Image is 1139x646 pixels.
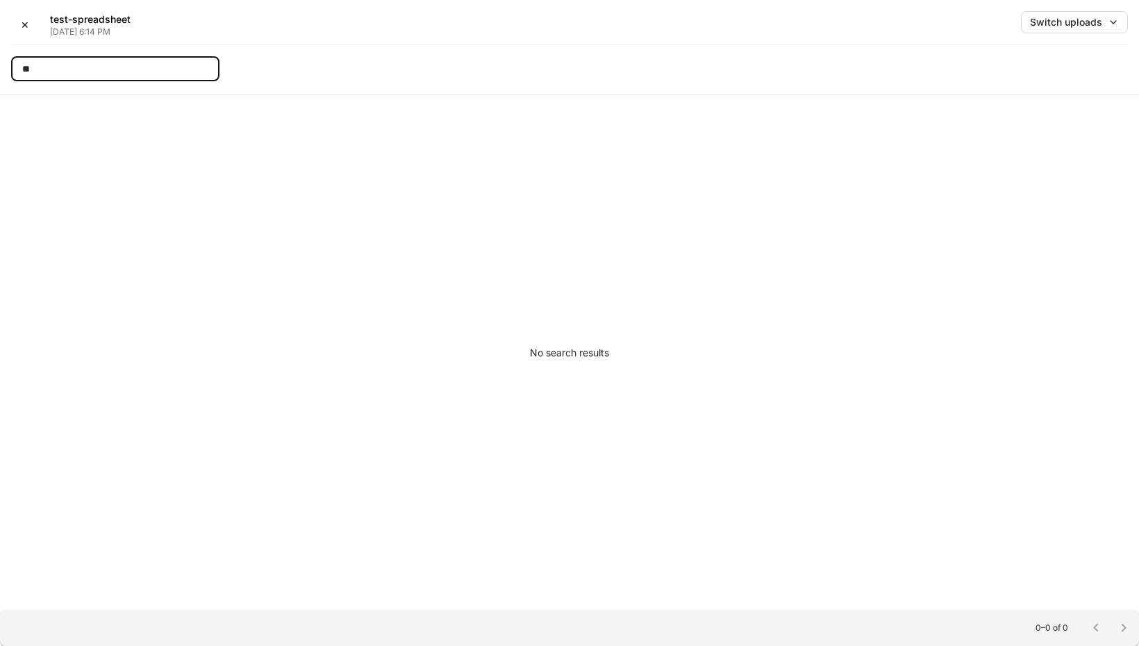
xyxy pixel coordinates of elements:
div: No search results [530,346,609,360]
h5: test-spreadsheet [50,13,131,26]
button: Switch uploads [1021,11,1128,33]
div: ✕ [21,18,29,32]
p: [DATE] 6:14 PM [50,26,131,38]
button: ✕ [11,11,39,39]
div: Switch uploads [1030,15,1102,29]
p: 0–0 of 0 [1036,622,1068,633]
